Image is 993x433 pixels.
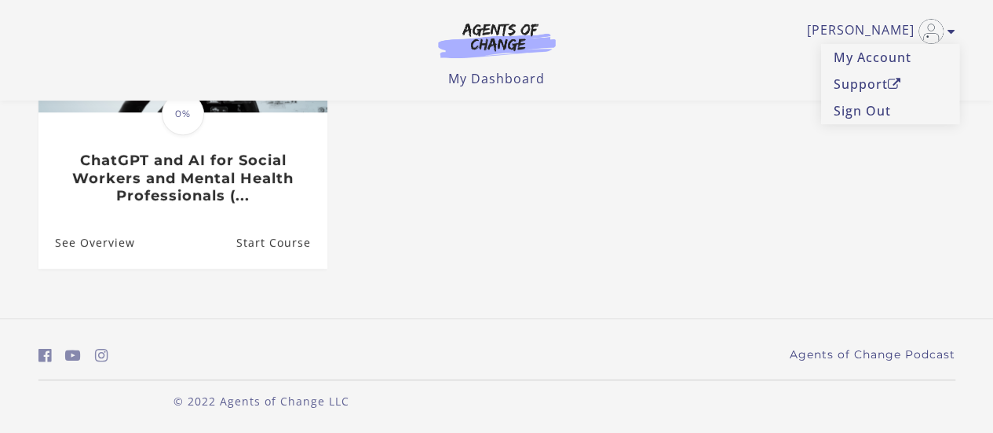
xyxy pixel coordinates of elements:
a: SupportOpen in a new window [821,71,959,97]
img: Agents of Change Logo [422,22,572,58]
a: Agents of Change Podcast [790,347,955,363]
a: My Dashboard [448,70,545,87]
a: Toggle menu [807,19,947,44]
a: ChatGPT and AI for Social Workers and Mental Health Professionals (...: See Overview [38,217,135,268]
i: https://www.youtube.com/c/AgentsofChangeTestPrepbyMeaganMitchell (Open in a new window) [65,348,81,363]
i: https://www.facebook.com/groups/aswbtestprep (Open in a new window) [38,348,52,363]
p: © 2022 Agents of Change LLC [38,393,484,409]
span: 0% [162,93,204,135]
a: ChatGPT and AI for Social Workers and Mental Health Professionals (...: Resume Course [235,217,327,268]
a: https://www.facebook.com/groups/aswbtestprep (Open in a new window) [38,344,52,367]
i: https://www.instagram.com/agentsofchangeprep/ (Open in a new window) [95,348,108,363]
a: https://www.youtube.com/c/AgentsofChangeTestPrepbyMeaganMitchell (Open in a new window) [65,344,81,367]
h3: ChatGPT and AI for Social Workers and Mental Health Professionals (... [55,152,310,205]
a: My Account [821,44,959,71]
a: Sign Out [821,97,959,124]
a: https://www.instagram.com/agentsofchangeprep/ (Open in a new window) [95,344,108,367]
i: Open in a new window [888,78,901,90]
